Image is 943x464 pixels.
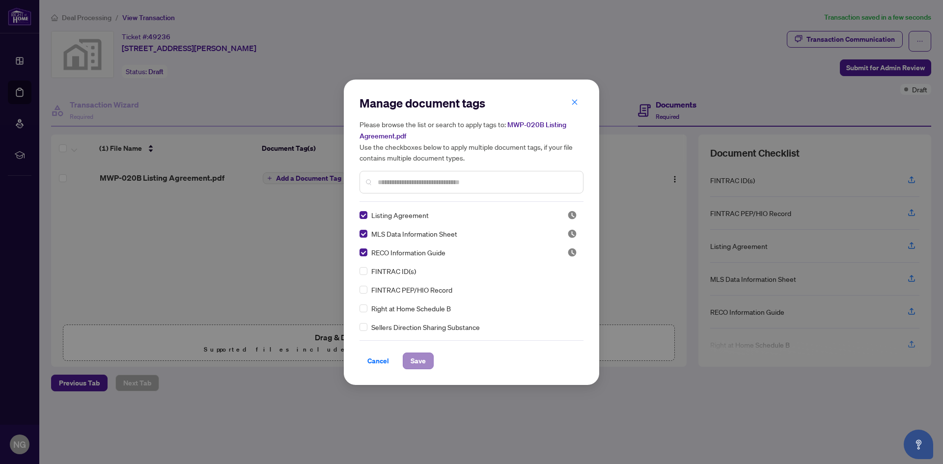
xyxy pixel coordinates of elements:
span: MLS Data Information Sheet [371,228,457,239]
h2: Manage document tags [360,95,583,111]
span: RECO Information Guide [371,247,445,258]
span: Save [411,353,426,369]
span: Cancel [367,353,389,369]
button: Save [403,353,434,369]
img: status [567,247,577,257]
span: Right at Home Schedule B [371,303,451,314]
span: FINTRAC ID(s) [371,266,416,276]
span: Pending Review [567,247,577,257]
span: FINTRAC PEP/HIO Record [371,284,452,295]
span: MWP-020B Listing Agreement.pdf [360,120,566,140]
button: Open asap [904,430,933,459]
span: Pending Review [567,210,577,220]
span: Sellers Direction Sharing Substance [371,322,480,332]
img: status [567,210,577,220]
button: Cancel [360,353,397,369]
span: Pending Review [567,229,577,239]
span: close [571,99,578,106]
span: Listing Agreement [371,210,429,220]
h5: Please browse the list or search to apply tags to: Use the checkboxes below to apply multiple doc... [360,119,583,163]
img: status [567,229,577,239]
